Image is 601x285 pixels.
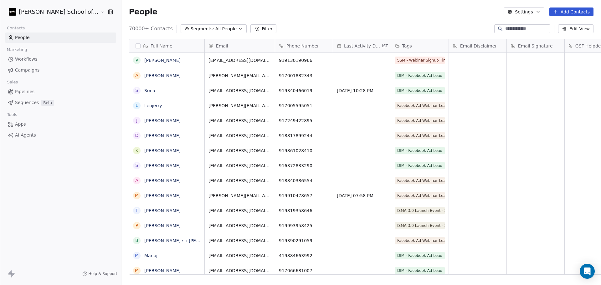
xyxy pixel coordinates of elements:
[135,252,139,259] div: M
[395,102,445,109] span: Facebook Ad Webinar Lead
[208,132,271,139] span: [EMAIL_ADDRESS][DOMAIN_NAME]
[5,130,116,140] a: AI Agents
[144,238,225,243] a: [PERSON_NAME] sri [PERSON_NAME]
[5,119,116,129] a: Apps
[136,117,137,124] div: J
[144,88,155,93] a: Sona
[5,32,116,43] a: People
[279,162,329,169] span: 916372833290
[144,118,181,123] a: [PERSON_NAME]
[208,177,271,184] span: [EMAIL_ADDRESS][DOMAIN_NAME]
[208,162,271,169] span: [EMAIL_ADDRESS][DOMAIN_NAME]
[15,132,36,138] span: AI Agents
[279,132,329,139] span: 918817899244
[129,53,205,275] div: grid
[15,67,39,73] span: Campaigns
[144,268,181,273] a: [PERSON_NAME]
[395,192,445,199] span: Facebook Ad Webinar Lead
[5,87,116,97] a: Pipelines
[279,207,329,214] span: 919819358646
[9,8,16,16] img: Zeeshan%20Neck%20Print%20Dark.png
[215,26,237,32] span: All People
[15,56,38,62] span: Workflows
[208,222,271,229] span: [EMAIL_ADDRESS][DOMAIN_NAME]
[449,39,506,52] div: Email Disclaimer
[279,57,329,63] span: 919130190966
[208,207,271,214] span: [EMAIL_ADDRESS][DOMAIN_NAME]
[135,177,138,184] div: A
[395,162,445,169] span: DIM - Facebook Ad Lead
[518,43,553,49] span: Email Signature
[135,162,138,169] div: S
[549,7,593,16] button: Add Contacts
[395,177,445,184] span: Facebook Ad Webinar Lead
[144,253,157,258] a: Manoj
[5,54,116,64] a: Workflows
[337,87,387,94] span: [DATE] 10:28 PM
[250,24,276,33] button: Filter
[286,43,319,49] span: Phone Number
[4,23,28,33] span: Contacts
[135,87,138,94] div: S
[144,148,181,153] a: [PERSON_NAME]
[402,43,412,49] span: Tags
[279,267,329,274] span: 917066681007
[144,163,181,168] a: [PERSON_NAME]
[5,97,116,108] a: SequencesBeta
[395,57,445,64] span: SSM - Webinar Signup Time
[333,39,391,52] div: Last Activity DateIST
[135,237,138,244] div: B
[279,102,329,109] span: 917005595051
[395,237,445,244] span: Facebook Ad Webinar Lead
[136,57,138,64] div: P
[205,39,275,52] div: Email
[4,45,30,54] span: Marketing
[279,252,329,259] span: 419884663992
[144,58,181,63] a: [PERSON_NAME]
[15,34,30,41] span: People
[395,117,445,124] span: Facebook Ad Webinar Lead
[279,237,329,244] span: 919390291059
[337,192,387,199] span: [DATE] 07:58 PM
[504,7,544,16] button: Settings
[144,193,181,198] a: [PERSON_NAME]
[395,72,445,79] span: DIM - Facebook Ad Lead
[558,24,593,33] button: Edit View
[208,147,271,154] span: [EMAIL_ADDRESS][DOMAIN_NAME]
[5,65,116,75] a: Campaigns
[8,7,96,17] button: [PERSON_NAME] School of Finance LLP
[144,178,181,183] a: [PERSON_NAME]
[151,43,172,49] span: Full Name
[191,26,214,32] span: Segments:
[275,39,333,52] div: Phone Number
[208,102,271,109] span: [PERSON_NAME][EMAIL_ADDRESS][DOMAIN_NAME]
[460,43,497,49] span: Email Disclaimer
[144,73,181,78] a: [PERSON_NAME]
[89,271,117,276] span: Help & Support
[279,222,329,229] span: 919993958425
[15,121,26,127] span: Apps
[382,43,388,48] span: IST
[208,57,271,63] span: [EMAIL_ADDRESS][DOMAIN_NAME]
[144,133,181,138] a: [PERSON_NAME]
[15,88,34,95] span: Pipelines
[135,267,139,274] div: M
[395,252,445,259] span: DIM - Facebook Ad Lead
[395,267,445,274] span: DIM - Facebook Ad Lead
[395,87,445,94] span: DIM - Facebook Ad Lead
[279,192,329,199] span: 919910478657
[136,222,138,229] div: P
[4,77,21,87] span: Sales
[279,117,329,124] span: 917249422895
[395,147,445,154] span: DIM - Facebook Ad Lead
[507,39,564,52] div: Email Signature
[208,72,271,79] span: [PERSON_NAME][EMAIL_ADDRESS][DOMAIN_NAME]
[135,192,139,199] div: M
[135,147,138,154] div: K
[391,39,449,52] div: Tags
[395,132,445,139] span: Facebook Ad Webinar Lead
[129,7,157,17] span: People
[135,132,138,139] div: D
[279,147,329,154] span: 919861028410
[144,223,181,228] a: [PERSON_NAME]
